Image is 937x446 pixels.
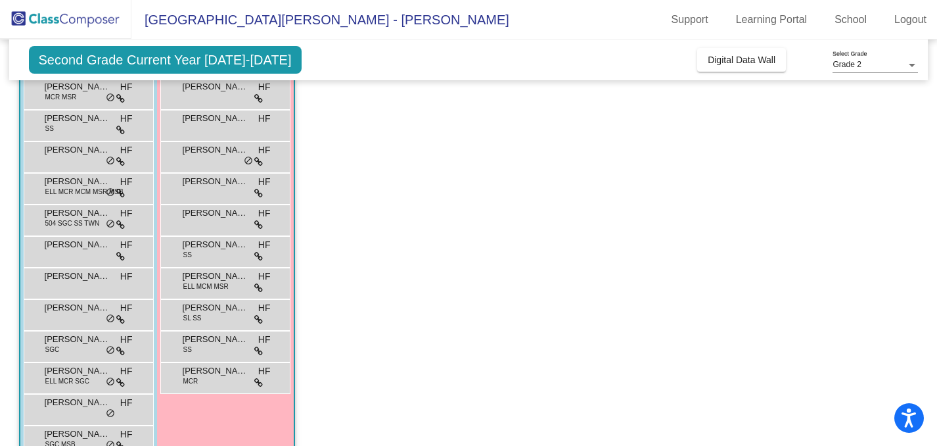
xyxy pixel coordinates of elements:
span: HF [258,270,271,284]
span: [PERSON_NAME] [183,143,248,157]
span: Grade 2 [833,60,861,69]
span: ELL MCM MSR [183,282,229,291]
span: HF [120,428,133,441]
span: HF [120,143,133,157]
a: Support [661,9,719,30]
span: HF [120,396,133,410]
span: [PERSON_NAME] [45,175,110,188]
span: [PERSON_NAME] [45,207,110,220]
span: [PERSON_NAME] [183,270,248,283]
span: Second Grade Current Year [DATE]-[DATE] [29,46,302,74]
span: HF [258,112,271,126]
span: HF [258,333,271,347]
span: [PERSON_NAME] [45,112,110,125]
span: [PERSON_NAME] [183,238,248,251]
span: HF [120,80,133,94]
span: [PERSON_NAME] [45,364,110,378]
span: HF [258,207,271,220]
span: Digital Data Wall [708,55,775,65]
span: [PERSON_NAME] [183,175,248,188]
span: SS [183,345,192,355]
span: HF [120,238,133,252]
span: HF [120,175,133,189]
span: [PERSON_NAME] [183,364,248,378]
span: do_not_disturb_alt [106,219,115,230]
span: [PERSON_NAME] [45,301,110,314]
span: HF [120,270,133,284]
span: SS [45,124,54,134]
span: do_not_disturb_alt [106,377,115,387]
span: MCR MSR [45,92,77,102]
span: 504 SGC SS TWN [45,218,100,228]
span: [PERSON_NAME] [183,80,248,93]
span: HF [120,301,133,315]
span: HF [258,175,271,189]
span: do_not_disturb_alt [106,93,115,103]
span: HF [120,112,133,126]
span: do_not_disturb_alt [106,409,115,419]
span: do_not_disturb_alt [244,156,253,166]
span: [PERSON_NAME] [45,270,110,283]
a: School [824,9,877,30]
span: [PERSON_NAME] [183,112,248,125]
span: HF [120,333,133,347]
span: [PERSON_NAME] [183,207,248,220]
span: ELL MCR MCM MSR MSB [45,187,124,197]
span: HF [258,80,271,94]
span: [PERSON_NAME] [45,143,110,157]
span: [PERSON_NAME] [45,428,110,441]
span: [PERSON_NAME] [183,333,248,346]
a: Learning Portal [725,9,818,30]
span: HF [258,238,271,252]
span: HF [258,143,271,157]
span: HF [258,364,271,378]
span: [PERSON_NAME] [45,80,110,93]
span: [PERSON_NAME] [45,333,110,346]
span: HF [120,364,133,378]
span: [PERSON_NAME] [45,238,110,251]
span: SS [183,250,192,260]
span: SGC [45,345,60,355]
span: SL SS [183,313,202,323]
span: HF [120,207,133,220]
span: do_not_disturb_alt [106,345,115,356]
span: do_not_disturb_alt [106,314,115,324]
span: [PERSON_NAME] [183,301,248,314]
span: do_not_disturb_alt [106,156,115,166]
span: ELL MCR SGC [45,376,89,386]
span: [PERSON_NAME] [45,396,110,409]
button: Digital Data Wall [697,48,786,72]
a: Logout [884,9,937,30]
span: HF [258,301,271,315]
span: MCR [183,376,198,386]
span: [GEOGRAPHIC_DATA][PERSON_NAME] - [PERSON_NAME] [131,9,509,30]
span: do_not_disturb_alt [106,187,115,198]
